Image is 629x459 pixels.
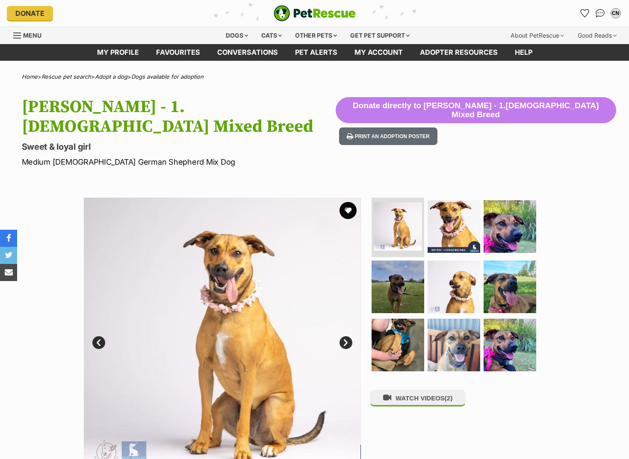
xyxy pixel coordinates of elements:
img: Photo of Rosie 1.5 Year Old Mixed Breed [372,261,424,313]
div: Other pets [289,27,343,44]
a: Adopt a dog [95,73,127,80]
div: CN [611,9,620,18]
a: Adopter resources [411,44,506,61]
img: chat-41dd97257d64d25036548639549fe6c8038ab92f7586957e7f3b1b290dea8141.svg [596,9,605,18]
img: Photo of Rosie 1.5 Year Old Mixed Breed [374,202,422,251]
a: Conversations [594,6,607,20]
a: Help [506,44,541,61]
div: Dogs [220,27,254,44]
div: Get pet support [344,27,416,44]
div: > > > [0,74,629,80]
a: Favourites [148,44,209,61]
a: Pet alerts [286,44,346,61]
img: Photo of Rosie 1.5 Year Old Mixed Breed [428,200,480,253]
a: PetRescue [274,5,356,21]
a: My profile [89,44,148,61]
a: Home [22,73,38,80]
div: Good Reads [572,27,623,44]
img: Photo of Rosie 1.5 Year Old Mixed Breed [484,261,536,313]
button: Print an adoption poster [339,127,437,145]
span: (2) [445,394,452,402]
a: Menu [13,27,47,42]
img: Photo of Rosie 1.5 Year Old Mixed Breed [428,261,480,313]
h1: [PERSON_NAME] - 1.[DEMOGRAPHIC_DATA] Mixed Breed [22,97,336,136]
button: WATCH VIDEOS(2) [370,390,466,406]
img: logo-e224e6f780fb5917bec1dbf3a21bbac754714ae5b6737aabdf751b685950b380.svg [274,5,356,21]
a: Donate [7,6,53,21]
img: Photo of Rosie 1.5 Year Old Mixed Breed [484,200,536,253]
p: Sweet & loyal girl [22,141,336,153]
button: favourite [340,202,357,219]
a: My account [346,44,411,61]
div: About PetRescue [505,27,570,44]
img: Photo of Rosie 1.5 Year Old Mixed Breed [428,319,480,371]
a: Dogs available for adoption [131,73,204,80]
button: My account [609,6,623,20]
img: Photo of Rosie 1.5 Year Old Mixed Breed [484,319,536,371]
a: Favourites [578,6,592,20]
a: Next [340,336,352,349]
a: Prev [92,336,105,349]
a: Rescue pet search [41,73,91,80]
button: Donate directly to [PERSON_NAME] - 1.[DEMOGRAPHIC_DATA] Mixed Breed [336,97,616,124]
ul: Account quick links [578,6,623,20]
span: Menu [23,32,41,39]
p: Medium [DEMOGRAPHIC_DATA] German Shepherd Mix Dog [22,156,336,168]
div: Cats [255,27,288,44]
a: conversations [209,44,286,61]
img: Photo of Rosie 1.5 Year Old Mixed Breed [372,319,424,371]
